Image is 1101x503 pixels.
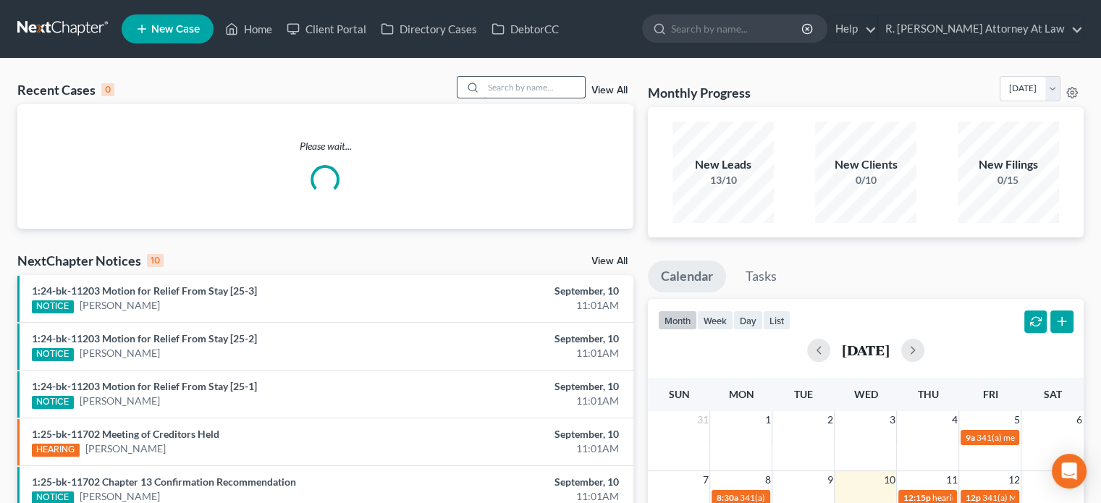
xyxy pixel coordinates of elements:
span: 9a [965,432,974,443]
span: 5 [1012,411,1021,428]
span: 12 [1006,471,1021,489]
span: 10 [882,471,896,489]
div: HEARING [32,444,80,457]
a: Directory Cases [374,16,484,42]
span: 3 [887,411,896,428]
span: hearing for [PERSON_NAME] [932,492,1043,503]
span: Tue [794,388,813,400]
span: 2 [825,411,834,428]
a: View All [591,256,628,266]
span: 8:30a [716,492,738,503]
div: Recent Cases [17,81,114,98]
div: 11:01AM [433,346,619,360]
div: New Leads [672,156,774,173]
span: 31 [695,411,709,428]
button: day [733,310,763,330]
a: 1:24-bk-11203 Motion for Relief From Stay [25-3] [32,284,257,297]
a: R. [PERSON_NAME] Attorney At Law [878,16,1083,42]
span: Fri [982,388,997,400]
a: 1:24-bk-11203 Motion for Relief From Stay [25-1] [32,380,257,392]
span: 1 [763,411,772,428]
a: Home [218,16,279,42]
div: 0 [101,83,114,96]
span: 11 [944,471,958,489]
div: 0/10 [815,173,916,187]
span: 341(a) meeting for [PERSON_NAME] [739,492,879,503]
div: 11:01AM [433,441,619,456]
a: Client Portal [279,16,374,42]
input: Search by name... [484,77,585,98]
div: 13/10 [672,173,774,187]
span: Sat [1043,388,1061,400]
div: September, 10 [433,284,619,298]
span: Thu [917,388,938,400]
h3: Monthly Progress [648,84,751,101]
a: Tasks [733,261,790,292]
button: month [658,310,697,330]
a: [PERSON_NAME] [80,394,160,408]
div: September, 10 [433,331,619,346]
div: NOTICE [32,348,74,361]
a: Calendar [648,261,726,292]
div: 11:01AM [433,394,619,408]
div: 10 [147,254,164,267]
span: Sun [668,388,689,400]
div: New Filings [958,156,1059,173]
div: September, 10 [433,475,619,489]
a: Help [828,16,877,42]
a: [PERSON_NAME] [80,298,160,313]
span: 12p [965,492,980,503]
a: [PERSON_NAME] [80,346,160,360]
input: Search by name... [671,15,803,42]
a: 1:25-bk-11702 Chapter 13 Confirmation Recommendation [32,475,296,488]
span: 4 [950,411,958,428]
span: 12:15p [903,492,930,503]
a: 1:24-bk-11203 Motion for Relief From Stay [25-2] [32,332,257,345]
span: Wed [853,388,877,400]
span: Mon [728,388,754,400]
div: September, 10 [433,427,619,441]
a: DebtorCC [484,16,566,42]
p: Please wait... [17,139,633,153]
div: Open Intercom Messenger [1052,454,1087,489]
a: 1:25-bk-11702 Meeting of Creditors Held [32,428,219,440]
div: NOTICE [32,300,74,313]
div: September, 10 [433,379,619,394]
span: 6 [1075,411,1084,428]
a: [PERSON_NAME] [85,441,166,456]
div: 11:01AM [433,298,619,313]
div: 0/15 [958,173,1059,187]
span: 9 [825,471,834,489]
div: New Clients [815,156,916,173]
a: View All [591,85,628,96]
div: NextChapter Notices [17,252,164,269]
span: 8 [763,471,772,489]
div: NOTICE [32,396,74,409]
span: 7 [701,471,709,489]
button: list [763,310,790,330]
span: New Case [151,24,200,35]
button: week [697,310,733,330]
h2: [DATE] [842,342,890,358]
